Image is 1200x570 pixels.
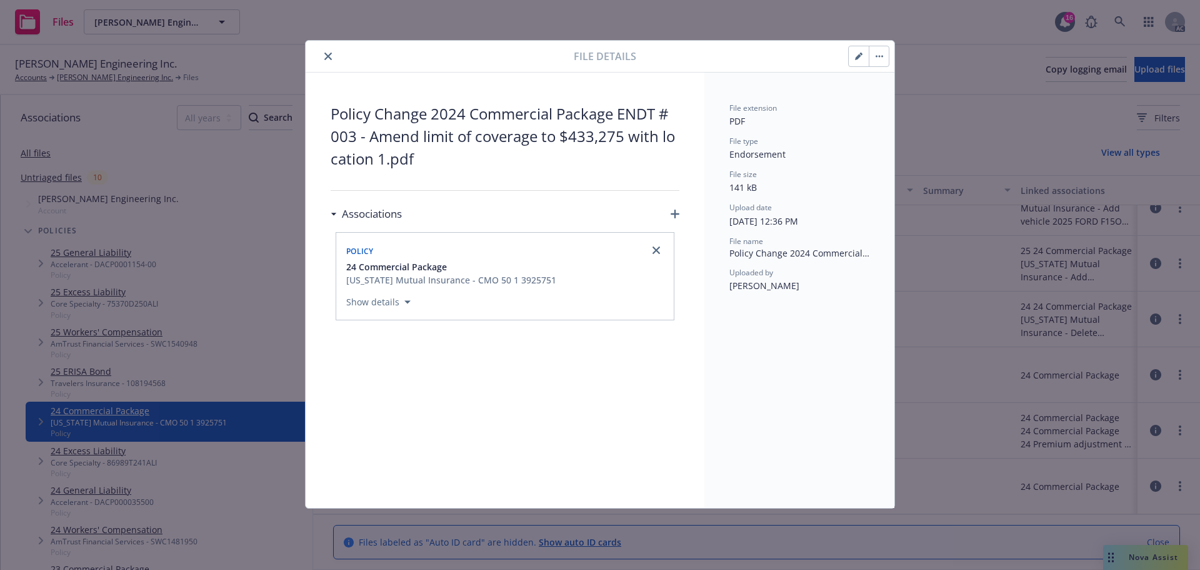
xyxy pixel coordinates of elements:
span: File name [729,236,763,247]
button: Show details [341,295,416,310]
span: [DATE] 12:36 PM [729,215,798,227]
span: File extension [729,103,777,113]
span: 141 kB [729,181,757,193]
span: Policy Change 2024 Commercial Package ENDT # 003 - Amend limit of coverage to $433,275 with locat... [331,103,679,170]
span: Policy Change 2024 Commercial Package ENDT # 003 - Amend limit of coverage to $433,275 with locat... [729,247,869,260]
span: PDF [729,115,745,127]
div: Associations [331,206,402,222]
span: File details [574,49,636,64]
span: Endorsement [729,148,786,160]
div: [US_STATE] Mutual Insurance - CMO 50 1 3925751 [346,273,556,287]
button: close [321,49,336,64]
span: 24 Commercial Package [346,260,447,273]
h3: Associations [342,206,402,222]
span: File type [729,136,758,146]
span: File size [729,169,757,180]
span: [PERSON_NAME] [729,280,799,292]
span: Upload date [729,202,772,213]
span: Policy [346,246,374,257]
button: 24 Commercial Package [346,260,556,273]
span: Uploaded by [729,267,773,278]
a: close [649,243,664,258]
